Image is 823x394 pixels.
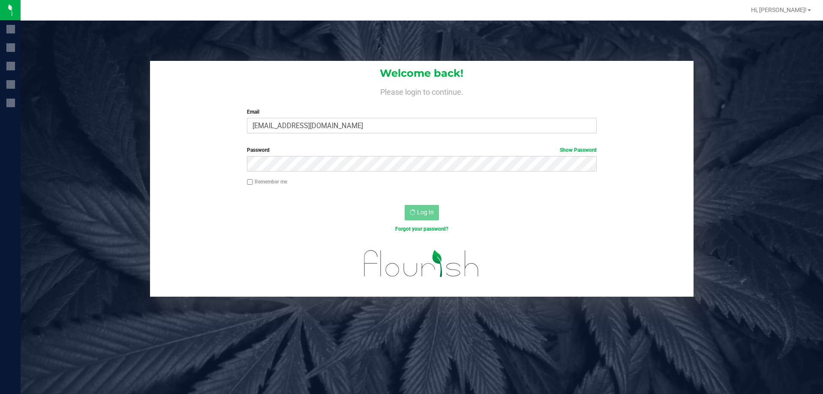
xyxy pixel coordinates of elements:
[150,68,694,79] h1: Welcome back!
[247,178,287,186] label: Remember me
[395,226,448,232] a: Forgot your password?
[247,179,253,185] input: Remember me
[150,86,694,96] h4: Please login to continue.
[405,205,439,220] button: Log In
[751,6,807,13] span: Hi, [PERSON_NAME]!
[247,147,270,153] span: Password
[354,242,490,286] img: flourish_logo.svg
[560,147,597,153] a: Show Password
[417,209,434,216] span: Log In
[247,108,596,116] label: Email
